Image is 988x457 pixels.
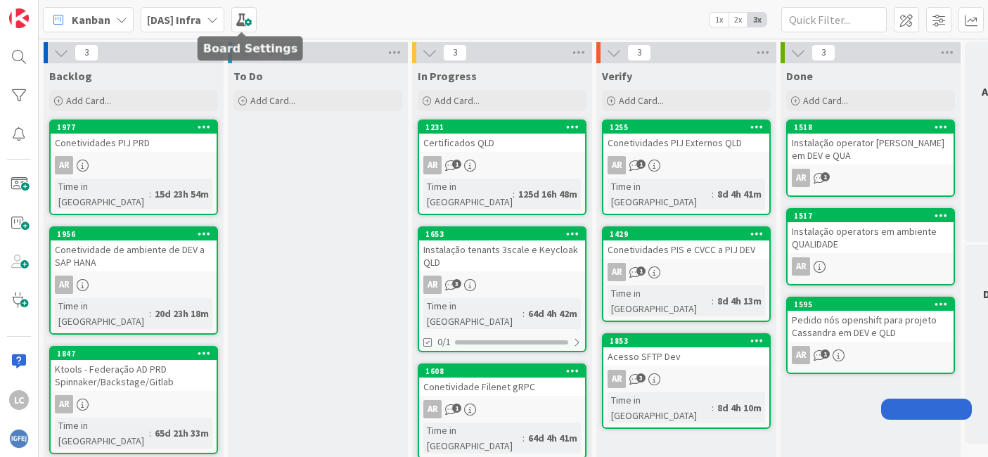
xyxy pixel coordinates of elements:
div: 1429 [603,228,769,240]
div: AR [792,346,810,364]
div: Time in [GEOGRAPHIC_DATA] [423,423,522,453]
span: Add Card... [250,94,295,107]
a: 1847Ktools - Federação AD PRD Spinnaker/Backstage/GitlabARTime in [GEOGRAPHIC_DATA]:65d 21h 33m [49,346,218,454]
div: 64d 4h 42m [525,306,581,321]
div: 1956 [51,228,217,240]
div: Time in [GEOGRAPHIC_DATA] [608,392,712,423]
b: [DAS] Infra [147,13,201,27]
span: In Progress [418,69,477,83]
div: Conetividades PIS e CVCC a PIJ DEV [603,240,769,259]
div: 1853 [603,335,769,347]
div: Instalação operator [PERSON_NAME] em DEV e QUA [788,134,954,165]
span: 3 [636,373,646,382]
div: AR [55,395,73,413]
div: 1255 [603,121,769,134]
a: 1517Instalação operators em ambiente QUALIDADEAR [786,208,955,285]
div: AR [788,169,954,187]
div: Time in [GEOGRAPHIC_DATA] [608,285,712,316]
span: Backlog [49,69,92,83]
div: AR [419,156,585,174]
a: 1595Pedido nós openshift para projeto Cassandra em DEV e QLDAR [786,297,955,374]
span: 1x [710,13,729,27]
div: AR [51,395,217,413]
div: 1847 [57,349,217,359]
a: 1255Conetividades PIJ Externos QLDARTime in [GEOGRAPHIC_DATA]:8d 4h 41m [602,120,771,215]
span: : [712,400,714,416]
div: Instalação operators em ambiente QUALIDADE [788,222,954,253]
div: AR [788,346,954,364]
div: 8d 4h 13m [714,293,765,309]
div: AR [792,257,810,276]
span: Add Card... [619,94,664,107]
div: 1255 [610,122,769,132]
div: 20d 23h 18m [151,306,212,321]
span: : [513,186,515,202]
div: AR [423,400,442,418]
div: 1853Acesso SFTP Dev [603,335,769,366]
a: 1956Conetividade de ambiente de DEV a SAP HANAARTime in [GEOGRAPHIC_DATA]:20d 23h 18m [49,226,218,335]
span: : [712,293,714,309]
div: 65d 21h 33m [151,425,212,441]
div: 1608 [419,365,585,378]
div: 1977 [51,121,217,134]
div: 1517Instalação operators em ambiente QUALIDADE [788,210,954,253]
div: 1518 [794,122,954,132]
div: 1847Ktools - Federação AD PRD Spinnaker/Backstage/Gitlab [51,347,217,391]
span: : [149,306,151,321]
div: Instalação tenants 3scale e Keycloak QLD [419,240,585,271]
div: 1956Conetividade de ambiente de DEV a SAP HANA [51,228,217,271]
div: 1595Pedido nós openshift para projeto Cassandra em DEV e QLD [788,298,954,342]
div: 1653Instalação tenants 3scale e Keycloak QLD [419,228,585,271]
span: Add Card... [803,94,848,107]
span: 1 [452,404,461,413]
div: AR [423,156,442,174]
div: Certificados QLD [419,134,585,152]
div: 1977 [57,122,217,132]
span: : [522,306,525,321]
div: AR [55,276,73,294]
span: 0/1 [437,335,451,349]
div: AR [603,263,769,281]
div: Time in [GEOGRAPHIC_DATA] [608,179,712,210]
a: 1429Conetividades PIS e CVCC a PIJ DEVARTime in [GEOGRAPHIC_DATA]:8d 4h 13m [602,226,771,322]
span: Done [786,69,813,83]
div: AR [423,276,442,294]
div: 1231Certificados QLD [419,121,585,152]
div: 1595 [794,300,954,309]
span: 1 [636,160,646,169]
input: Quick Filter... [781,7,887,32]
div: Acesso SFTP Dev [603,347,769,366]
span: To Do [233,69,263,83]
div: 1595 [788,298,954,311]
div: Ktools - Federação AD PRD Spinnaker/Backstage/Gitlab [51,360,217,391]
div: 1608Conetividade Filenet gRPC [419,365,585,396]
div: Time in [GEOGRAPHIC_DATA] [423,179,513,210]
div: AR [51,276,217,294]
h5: Board Settings [203,41,297,55]
div: 64d 4h 41m [525,430,581,446]
span: : [712,186,714,202]
div: AR [603,370,769,388]
img: Visit kanbanzone.com [9,8,29,28]
span: 3 [452,279,461,288]
div: AR [51,156,217,174]
div: 1956 [57,229,217,239]
div: AR [792,169,810,187]
span: 3 [627,44,651,61]
span: 3 [811,44,835,61]
span: Kanban [72,11,110,28]
div: Conetividades PIJ Externos QLD [603,134,769,152]
div: 1518Instalação operator [PERSON_NAME] em DEV e QUA [788,121,954,165]
div: AR [608,370,626,388]
div: AR [608,156,626,174]
div: Conetividade Filenet gRPC [419,378,585,396]
div: 1255Conetividades PIJ Externos QLD [603,121,769,152]
div: 1518 [788,121,954,134]
div: AR [419,276,585,294]
span: 3x [748,13,766,27]
div: Conetividades PIJ PRD [51,134,217,152]
div: Pedido nós openshift para projeto Cassandra em DEV e QLD [788,311,954,342]
div: AR [608,263,626,281]
div: Time in [GEOGRAPHIC_DATA] [55,418,149,449]
span: 3 [443,44,467,61]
